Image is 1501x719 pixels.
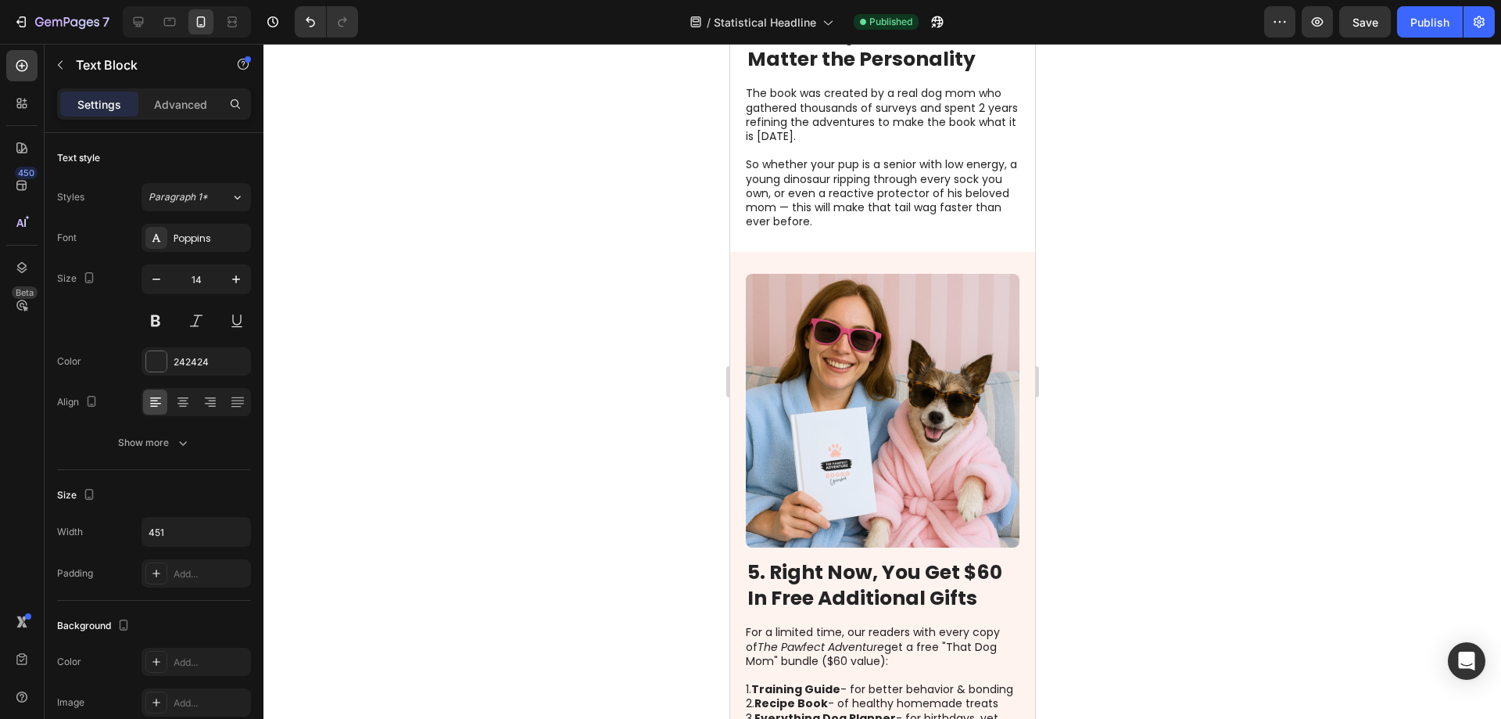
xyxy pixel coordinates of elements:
[295,6,358,38] div: Undo/Redo
[57,268,99,289] div: Size
[174,355,247,369] div: 242424
[102,13,109,31] p: 7
[57,231,77,245] div: Font
[57,525,83,539] div: Width
[57,485,99,506] div: Size
[174,232,247,246] div: Poppins
[24,667,166,682] strong: Everything Dog Planner
[174,567,247,581] div: Add...
[15,167,38,179] div: 450
[57,696,84,710] div: Image
[174,656,247,670] div: Add...
[57,190,84,204] div: Styles
[16,230,289,504] img: gempages_583505168264332099-2f01140a-50d4-4335-a508-05cddf44b48f.png
[1410,14,1449,31] div: Publish
[730,44,1035,719] iframe: Design area
[6,6,116,38] button: 7
[57,392,101,413] div: Align
[174,696,247,710] div: Add...
[142,518,250,546] input: Auto
[154,96,207,113] p: Advanced
[869,15,912,29] span: Published
[12,286,38,299] div: Beta
[57,354,81,368] div: Color
[1339,6,1391,38] button: Save
[707,14,711,31] span: /
[57,566,93,581] div: Padding
[77,96,121,113] p: Settings
[1397,6,1463,38] button: Publish
[57,151,100,165] div: Text style
[118,435,191,451] div: Show more
[57,429,251,457] button: Show more
[76,56,209,74] p: Text Block
[57,655,81,669] div: Color
[16,667,288,696] p: 3. - for birthdays, vet visits & more
[149,190,208,204] span: Paragraph 1*
[1352,16,1378,29] span: Save
[714,14,816,31] span: Statistical Headline
[57,616,133,637] div: Background
[142,183,251,211] button: Paragraph 1*
[1448,642,1485,680] div: Open Intercom Messenger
